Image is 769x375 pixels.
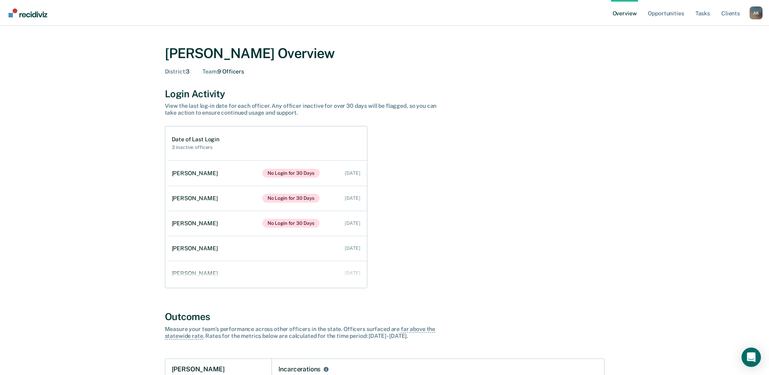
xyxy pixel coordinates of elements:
[172,195,221,202] div: [PERSON_NAME]
[345,220,360,226] div: [DATE]
[345,270,360,276] div: [DATE]
[8,8,47,17] img: Recidiviz
[165,68,190,75] div: 3
[750,6,763,19] div: A K
[322,365,330,373] button: Incarcerations
[169,237,367,260] a: [PERSON_NAME] [DATE]
[172,136,219,143] h1: Date of Last Login
[345,245,360,251] div: [DATE]
[169,186,367,211] a: [PERSON_NAME]No Login for 30 Days [DATE]
[169,211,367,236] a: [PERSON_NAME]No Login for 30 Days [DATE]
[172,220,221,227] div: [PERSON_NAME]
[742,348,761,367] div: Open Intercom Messenger
[169,161,367,186] a: [PERSON_NAME]No Login for 30 Days [DATE]
[172,170,221,177] div: [PERSON_NAME]
[165,103,448,116] div: View the last log-in date for each officer. Any officer inactive for over 30 days will be flagged...
[345,170,360,176] div: [DATE]
[165,326,448,339] div: Measure your team’s performance across other officer s in the state. Officer s surfaced are . Rat...
[165,68,186,75] span: District :
[169,262,367,285] a: [PERSON_NAME] [DATE]
[202,68,217,75] span: Team :
[165,326,436,339] span: far above the statewide rate
[172,245,221,252] div: [PERSON_NAME]
[750,6,763,19] button: Profile dropdown button
[165,45,605,62] div: [PERSON_NAME] Overview
[262,219,320,228] span: No Login for 30 Days
[262,169,320,178] span: No Login for 30 Days
[172,270,221,277] div: [PERSON_NAME]
[345,195,360,201] div: [DATE]
[262,194,320,203] span: No Login for 30 Days
[172,365,225,373] h1: [PERSON_NAME]
[165,88,605,100] div: Login Activity
[172,145,219,150] h2: 3 inactive officers
[202,68,244,75] div: 9 Officers
[165,311,605,323] div: Outcomes
[278,365,321,373] div: Incarcerations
